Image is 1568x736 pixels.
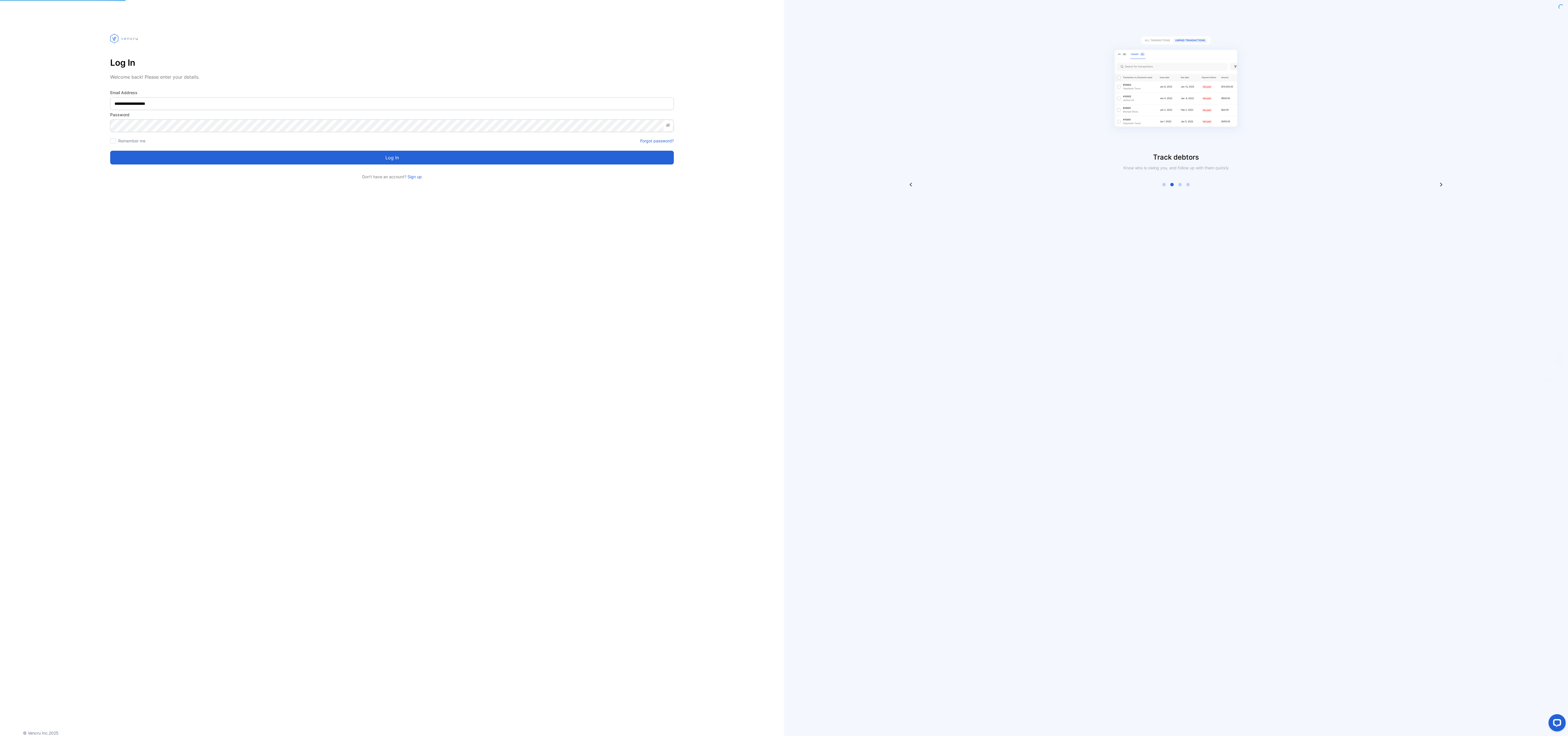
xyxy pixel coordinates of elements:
img: slider image [1104,23,1248,152]
p: Log In [110,56,674,69]
label: Password [110,112,674,118]
a: Forgot password? [640,138,674,144]
a: Sign up [406,174,422,179]
label: Remember me [118,138,145,143]
img: vencru logo [110,23,139,54]
p: Don't have an account? [110,174,674,180]
label: Email Address [110,90,674,96]
p: Know who is owing you, and follow up with them quickly [1121,165,1231,171]
p: Track debtors [784,152,1568,162]
button: Log in [110,151,674,164]
p: Welcome back! Please enter your details. [110,73,674,80]
iframe: LiveChat chat widget [1544,712,1568,736]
